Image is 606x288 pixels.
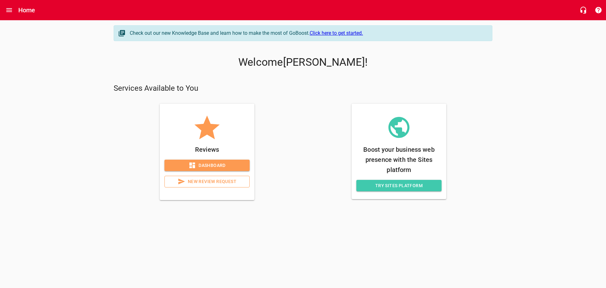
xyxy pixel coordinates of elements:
a: New Review Request [164,176,250,187]
span: New Review Request [170,178,244,186]
span: Try Sites Platform [361,182,437,190]
h6: Home [18,5,35,15]
p: Services Available to You [114,83,492,94]
span: Dashboard [169,162,245,169]
button: Support Portal [591,3,606,18]
p: Reviews [164,144,250,155]
a: Click here to get started. [310,30,363,36]
p: Boost your business web presence with the Sites platform [356,144,442,175]
div: Check out our new Knowledge Base and learn how to make the most of GoBoost. [130,29,486,37]
button: Open drawer [2,3,17,18]
a: Try Sites Platform [356,180,442,192]
p: Welcome [PERSON_NAME] ! [114,56,492,69]
a: Dashboard [164,160,250,171]
button: Live Chat [576,3,591,18]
